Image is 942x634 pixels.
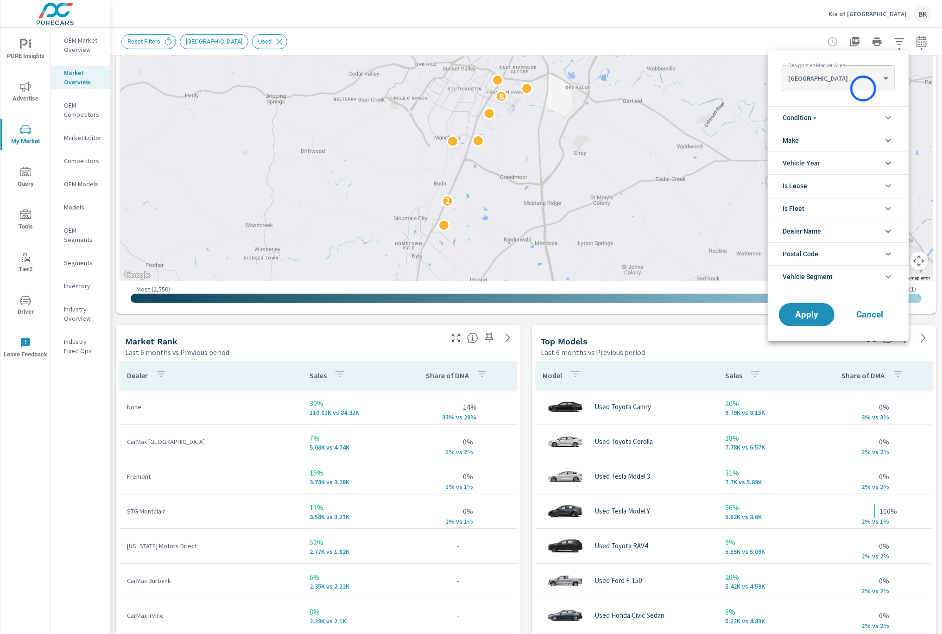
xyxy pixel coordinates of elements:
span: Vehicle Segment [783,266,833,288]
ul: filter options [768,102,909,292]
span: Vehicle Year [783,152,820,174]
span: Condition [783,107,816,129]
span: Postal Code [783,243,818,265]
p: [GEOGRAPHIC_DATA] [788,74,879,82]
span: Is Lease [783,175,807,197]
button: Apply [779,303,835,326]
button: Cancel [842,303,898,326]
span: Cancel [851,311,888,319]
span: Make [783,129,799,152]
span: Is Fleet [783,197,804,220]
span: Dealer Name [783,220,821,242]
span: Apply [788,311,825,319]
div: [GEOGRAPHIC_DATA] [782,69,894,88]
